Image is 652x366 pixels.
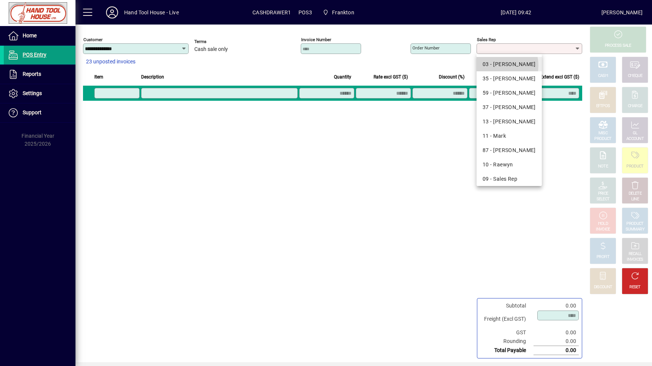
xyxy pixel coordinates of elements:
[23,90,42,96] span: Settings
[483,60,536,68] div: 03 - [PERSON_NAME]
[480,301,534,310] td: Subtotal
[477,86,542,100] mat-option: 59 - CRAIG
[4,84,75,103] a: Settings
[483,146,536,154] div: 87 - [PERSON_NAME]
[477,100,542,114] mat-option: 37 - Kelvin
[301,37,331,42] mat-label: Invoice number
[334,73,351,81] span: Quantity
[477,114,542,129] mat-option: 13 - Lucy Dipple
[320,6,357,19] span: Frankton
[605,43,631,49] div: PROCESS SALE
[598,73,608,79] div: CASH
[100,6,124,19] button: Profile
[483,89,536,97] div: 59 - [PERSON_NAME]
[598,221,608,227] div: HOLD
[477,57,542,71] mat-option: 03 - Campbell
[86,58,135,66] span: 23 unposted invoices
[23,32,37,38] span: Home
[598,131,607,136] div: MISC
[626,221,643,227] div: PRODUCT
[483,75,536,83] div: 35 - [PERSON_NAME]
[597,197,610,202] div: SELECT
[477,37,496,42] mat-label: Sales rep
[477,129,542,143] mat-option: 11 - Mark
[4,65,75,84] a: Reports
[631,197,639,202] div: LINE
[477,71,542,86] mat-option: 35 - Cheri De Baugh
[332,6,354,18] span: Frankton
[629,191,641,197] div: DELETE
[23,52,46,58] span: POS Entry
[629,284,641,290] div: RESET
[477,157,542,172] mat-option: 10 - Raewyn
[628,103,643,109] div: CHARGE
[431,6,601,18] span: [DATE] 09:42
[298,6,312,18] span: POS3
[480,346,534,355] td: Total Payable
[534,301,579,310] td: 0.00
[483,175,536,183] div: 09 - Sales Rep
[23,109,42,115] span: Support
[598,164,608,169] div: NOTE
[626,136,644,142] div: ACCOUNT
[601,6,643,18] div: [PERSON_NAME]
[483,132,536,140] div: 11 - Mark
[480,328,534,337] td: GST
[596,227,610,232] div: INVOICE
[83,37,103,42] mat-label: Customer
[374,73,408,81] span: Rate excl GST ($)
[480,310,534,328] td: Freight (Excl GST)
[477,143,542,157] mat-option: 87 - Matt
[534,337,579,346] td: 0.00
[626,227,644,232] div: SUMMARY
[412,45,440,51] mat-label: Order number
[598,191,608,197] div: PRICE
[94,73,103,81] span: Item
[23,71,41,77] span: Reports
[477,172,542,186] mat-option: 09 - Sales Rep
[252,6,291,18] span: CASHDRAWER1
[534,346,579,355] td: 0.00
[4,103,75,122] a: Support
[483,118,536,126] div: 13 - [PERSON_NAME]
[194,39,240,44] span: Terms
[627,257,643,263] div: INVOICES
[594,284,612,290] div: DISCOUNT
[534,328,579,337] td: 0.00
[194,46,228,52] span: Cash sale only
[597,254,609,260] div: PROFIT
[629,251,642,257] div: RECALL
[141,73,164,81] span: Description
[626,164,643,169] div: PRODUCT
[4,26,75,45] a: Home
[483,161,536,169] div: 10 - Raewyn
[124,6,179,18] div: Hand Tool House - Live
[594,136,611,142] div: PRODUCT
[480,337,534,346] td: Rounding
[483,103,536,111] div: 37 - [PERSON_NAME]
[633,131,638,136] div: GL
[596,103,610,109] div: EFTPOS
[439,73,464,81] span: Discount (%)
[83,55,138,69] button: 23 unposted invoices
[540,73,579,81] span: Extend excl GST ($)
[628,73,642,79] div: CHEQUE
